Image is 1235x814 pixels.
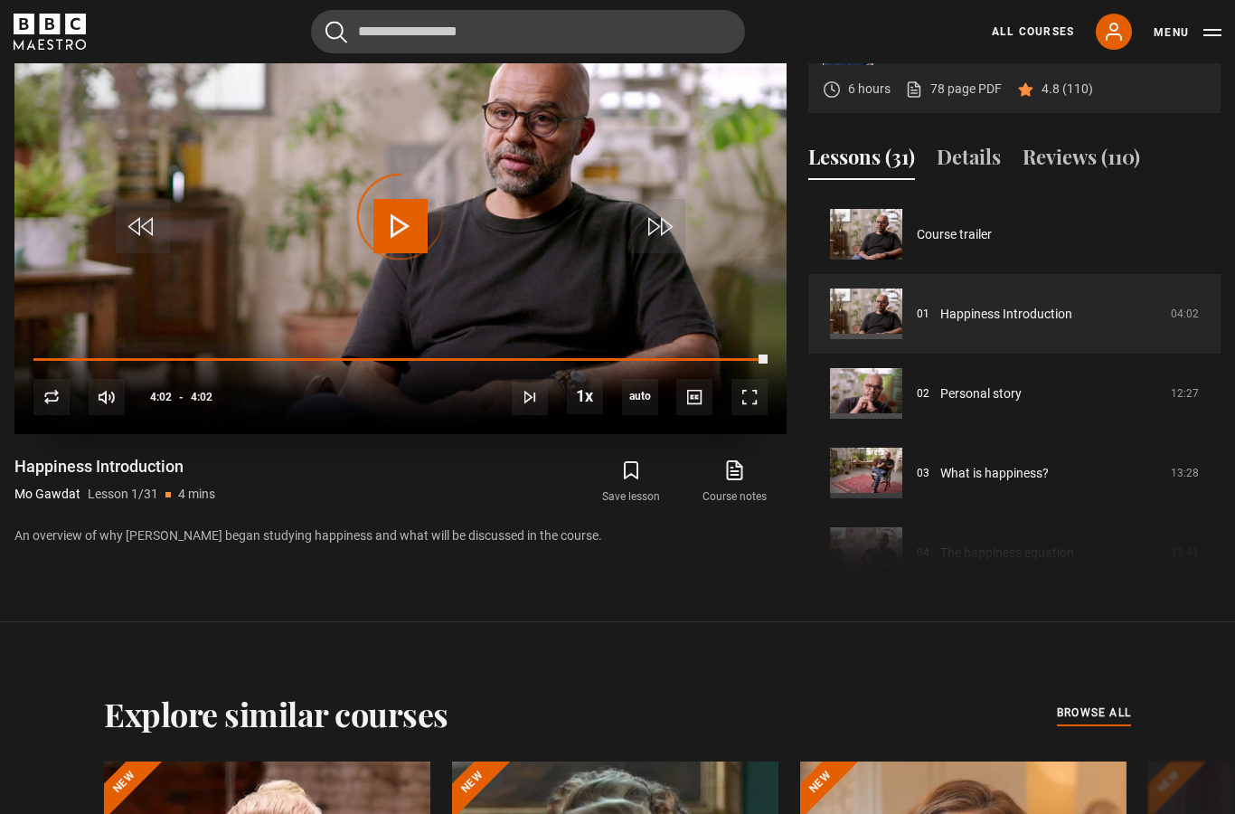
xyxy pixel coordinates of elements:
input: Search [311,10,745,53]
a: Course trailer [917,225,992,244]
button: Playback Rate [567,378,603,414]
button: Next Lesson [512,379,548,415]
span: - [179,391,184,403]
p: Mo Gawdat [14,485,80,504]
p: 6 hours [848,80,891,99]
span: 4:02 [150,381,172,413]
button: Lessons (31) [808,142,915,180]
a: Course notes [683,456,787,508]
div: Current quality: 720p [622,379,658,415]
p: 4 mins [178,485,215,504]
svg: BBC Maestro [14,14,86,50]
button: Mute [89,379,125,415]
h1: Happiness Introduction [14,456,215,478]
a: Personal story [940,384,1022,403]
button: Replay [33,379,70,415]
a: 78 page PDF [905,80,1002,99]
span: auto [622,379,658,415]
span: 4:02 [191,381,212,413]
button: Toggle navigation [1154,24,1221,42]
p: An overview of why [PERSON_NAME] began studying happiness and what will be discussed in the course. [14,526,787,545]
button: Save lesson [580,456,683,508]
button: Fullscreen [731,379,768,415]
button: Submit the search query [325,21,347,43]
a: All Courses [992,24,1074,40]
a: browse all [1057,704,1131,724]
button: Reviews (110) [1023,142,1140,180]
div: Progress Bar [33,358,768,362]
a: Happiness Introduction [940,305,1072,324]
h2: Explore similar courses [104,695,448,733]
p: 4.8 (110) [1042,80,1093,99]
button: Captions [676,379,712,415]
a: What is happiness? [940,464,1049,483]
button: Details [937,142,1001,180]
span: browse all [1057,704,1131,722]
p: Lesson 1/31 [88,485,158,504]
